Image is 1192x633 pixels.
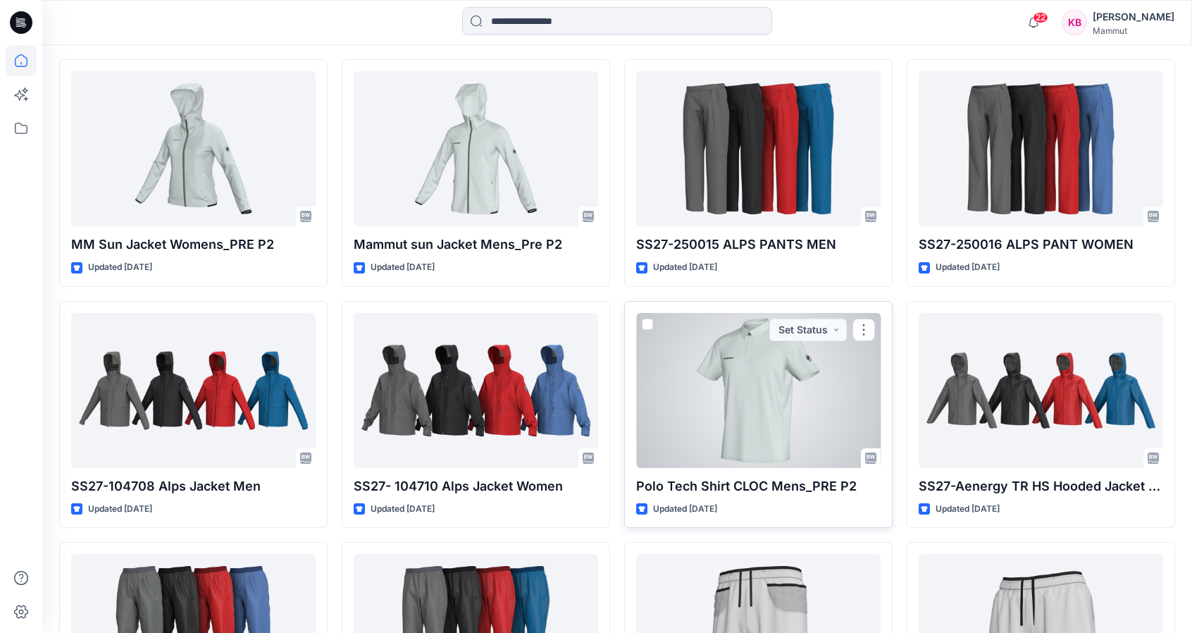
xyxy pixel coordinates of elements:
a: SS27-250016 ALPS PANT WOMEN [919,71,1163,226]
p: Updated [DATE] [88,502,152,517]
p: SS27- 104710 Alps Jacket Women [354,477,598,496]
div: KB [1062,10,1087,35]
a: Mammut sun Jacket Mens_Pre P2 [354,71,598,226]
div: Mammut [1093,25,1174,36]
p: Updated [DATE] [371,502,435,517]
p: Mammut sun Jacket Mens_Pre P2 [354,235,598,254]
a: SS27-250015 ALPS PANTS MEN [636,71,881,226]
p: SS27-250015 ALPS PANTS MEN [636,235,881,254]
p: Updated [DATE] [653,502,717,517]
a: MM Sun Jacket Womens_PRE P2 [71,71,316,226]
p: Polo Tech Shirt CLOC Mens_PRE P2 [636,477,881,496]
p: MM Sun Jacket Womens_PRE P2 [71,235,316,254]
p: Updated [DATE] [88,260,152,275]
a: SS27- 104710 Alps Jacket Women [354,313,598,468]
p: SS27-250016 ALPS PANT WOMEN [919,235,1163,254]
a: SS27-Aenergy TR HS Hooded Jacket Men_REVIESD [919,313,1163,468]
a: SS27-104708 Alps Jacket Men [71,313,316,468]
p: SS27-Aenergy TR HS Hooded Jacket Men_REVIESD [919,477,1163,496]
a: Polo Tech Shirt CLOC Mens_PRE P2 [636,313,881,468]
p: Updated [DATE] [371,260,435,275]
p: Updated [DATE] [653,260,717,275]
p: Updated [DATE] [936,260,1000,275]
span: 22 [1033,12,1048,23]
p: Updated [DATE] [936,502,1000,517]
p: SS27-104708 Alps Jacket Men [71,477,316,496]
div: [PERSON_NAME] [1093,8,1174,25]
